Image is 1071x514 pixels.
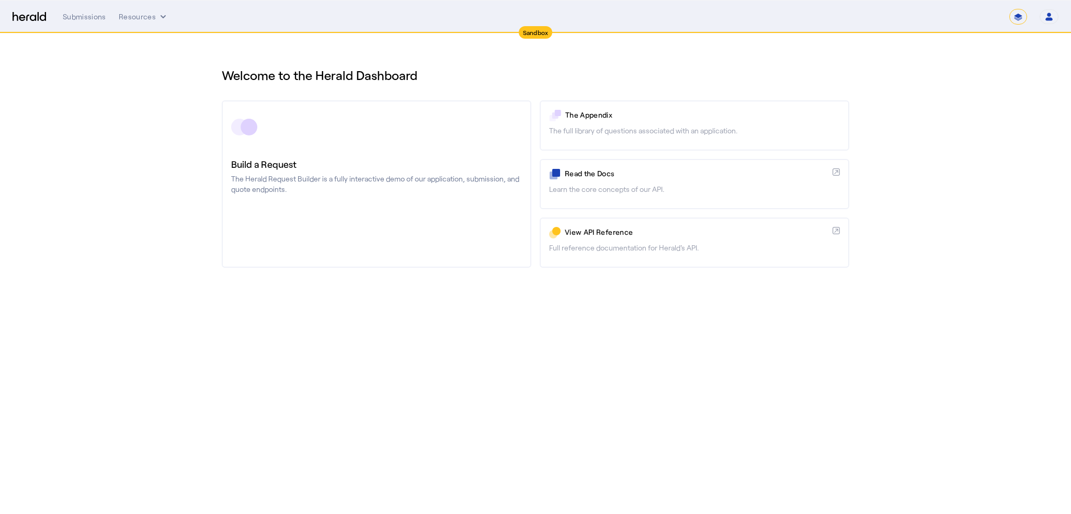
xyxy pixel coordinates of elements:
[519,26,553,39] div: Sandbox
[565,110,840,120] p: The Appendix
[222,100,531,268] a: Build a RequestThe Herald Request Builder is a fully interactive demo of our application, submiss...
[540,159,849,209] a: Read the DocsLearn the core concepts of our API.
[540,100,849,151] a: The AppendixThe full library of questions associated with an application.
[565,227,828,237] p: View API Reference
[565,168,828,179] p: Read the Docs
[13,12,46,22] img: Herald Logo
[231,157,522,172] h3: Build a Request
[231,174,522,195] p: The Herald Request Builder is a fully interactive demo of our application, submission, and quote ...
[222,67,849,84] h1: Welcome to the Herald Dashboard
[549,184,840,195] p: Learn the core concepts of our API.
[540,218,849,268] a: View API ReferenceFull reference documentation for Herald's API.
[549,125,840,136] p: The full library of questions associated with an application.
[63,12,106,22] div: Submissions
[119,12,168,22] button: Resources dropdown menu
[549,243,840,253] p: Full reference documentation for Herald's API.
